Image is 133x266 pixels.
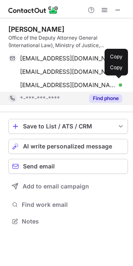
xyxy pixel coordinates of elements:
[23,163,55,170] span: Send email
[20,55,116,62] span: [EMAIL_ADDRESS][DOMAIN_NAME]
[8,25,64,33] div: [PERSON_NAME]
[89,94,122,103] button: Reveal Button
[20,68,116,75] span: [EMAIL_ADDRESS][DOMAIN_NAME]
[8,5,59,15] img: ContactOut v5.3.10
[8,119,128,134] button: save-profile-one-click
[8,34,128,49] div: Office of the Deputy Attorney General (International Law), Ministry of Justice, [GEOGRAPHIC_DATA]
[8,179,128,194] button: Add to email campaign
[8,159,128,174] button: Send email
[23,143,112,150] span: AI write personalized message
[23,123,113,130] div: Save to List / ATS / CRM
[8,216,128,227] button: Notes
[23,183,89,190] span: Add to email campaign
[20,81,116,89] span: [EMAIL_ADDRESS][DOMAIN_NAME]
[8,139,128,154] button: AI write personalized message
[22,201,125,208] span: Find work email
[22,218,125,225] span: Notes
[8,199,128,211] button: Find work email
